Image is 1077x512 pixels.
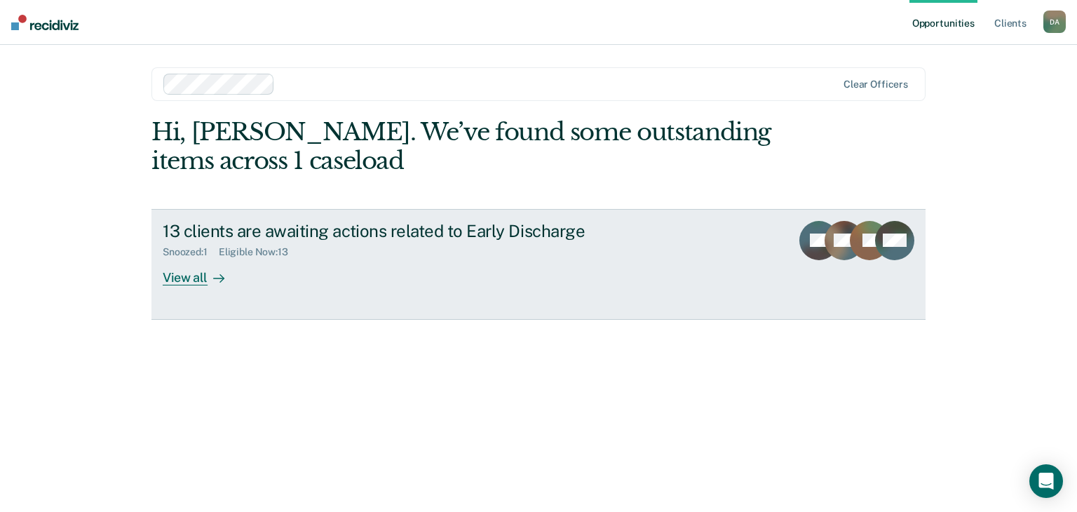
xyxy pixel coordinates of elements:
div: View all [163,258,241,285]
div: Open Intercom Messenger [1029,464,1063,498]
div: 13 clients are awaiting actions related to Early Discharge [163,221,655,241]
button: DA [1043,11,1066,33]
a: 13 clients are awaiting actions related to Early DischargeSnoozed:1Eligible Now:13View all [151,209,926,320]
div: Clear officers [844,79,908,90]
div: Eligible Now : 13 [219,246,299,258]
img: Recidiviz [11,15,79,30]
div: Snoozed : 1 [163,246,219,258]
div: Hi, [PERSON_NAME]. We’ve found some outstanding items across 1 caseload [151,118,771,175]
div: D A [1043,11,1066,33]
